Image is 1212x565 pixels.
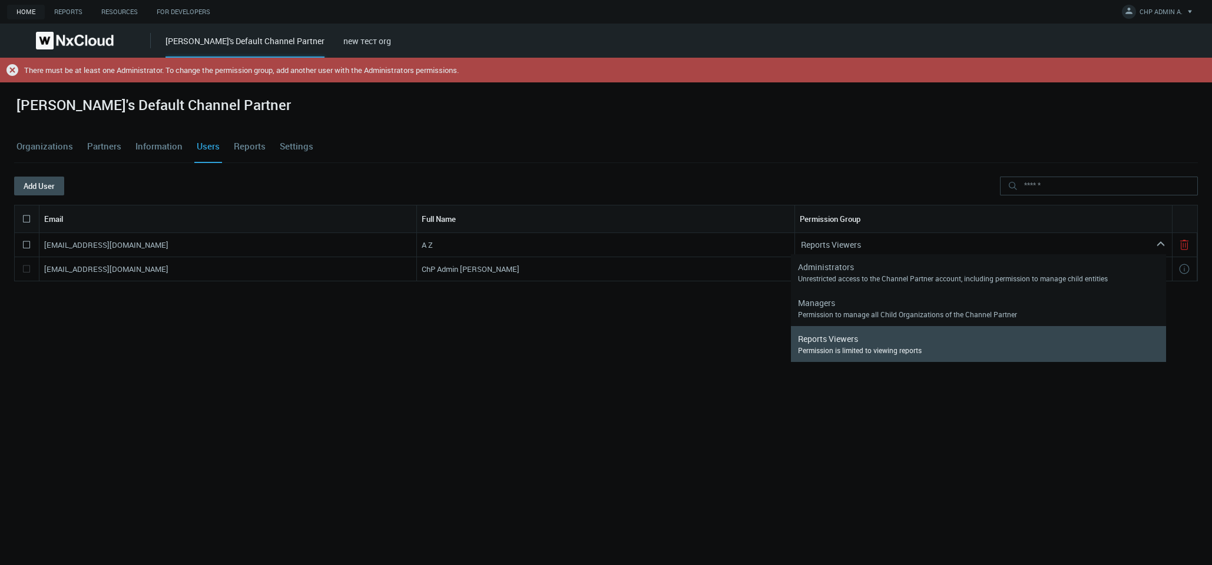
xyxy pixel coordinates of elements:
a: Users [194,131,222,162]
button: Add User [14,177,64,195]
a: Resources [92,5,147,19]
div: Unrestricted access to the Channel Partner account, including permission to manage child entities [798,274,1159,283]
img: Nx Cloud logo [36,32,114,49]
div: [PERSON_NAME]'s Default Channel Partner [165,35,324,58]
nx-search-highlight: Managers [798,297,835,308]
div: Permission is limited to viewing reports [798,345,1159,355]
nx-search-highlight: ChP Admin [PERSON_NAME] [422,264,519,274]
a: Settings [277,131,316,162]
nx-search-highlight: [EMAIL_ADDRESS][DOMAIN_NAME] [44,240,168,250]
nx-search-highlight: Administrators [798,261,854,272]
a: Reports [45,5,92,19]
a: Organizations [14,131,75,162]
a: new тест org [343,35,391,46]
h2: [PERSON_NAME]'s Default Channel Partner [16,97,291,114]
nx-search-highlight: Reports Viewers [801,239,861,250]
span: CHP ADMIN A. [1140,7,1183,21]
div: Permission to manage all Child Organizations of the Channel Partner [798,310,1159,319]
nx-search-highlight: Reports Viewers [798,333,858,344]
div: There must be at least one Administrator. To change the permission group, add another user with t... [24,66,459,74]
a: Home [7,5,45,19]
a: Partners [85,131,124,162]
nx-search-highlight: [EMAIL_ADDRESS][DOMAIN_NAME] [44,264,168,274]
a: Reports [231,131,268,162]
a: For Developers [147,5,220,19]
a: Information [133,131,185,162]
nx-search-highlight: A Z [422,240,433,250]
